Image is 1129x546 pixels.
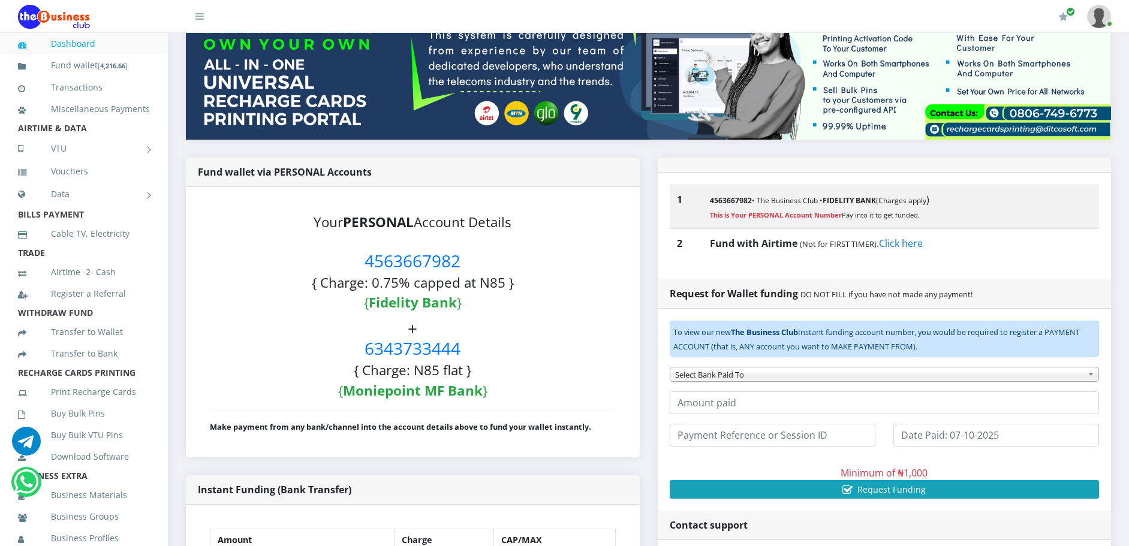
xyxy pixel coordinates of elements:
[841,466,928,479] span: Minimum of ₦1,000
[186,13,1111,140] img: multitenant_rcp.png
[670,287,798,300] strong: Request for Wallet funding
[18,481,150,509] a: Business Materials
[670,480,1100,499] button: Request Funding
[670,185,703,228] th: 1
[18,378,150,406] a: Print Recharge Cards
[12,436,41,455] a: Chat for support
[369,293,457,312] b: Fidelity Bank
[18,134,150,164] a: VTU
[703,228,1099,258] td: .
[18,318,150,346] a: Transfer to Wallet
[18,158,150,185] a: Vouchers
[673,327,1080,352] small: To view our new Instant funding account number, you would be required to register a PAYMENT ACCOU...
[364,293,462,312] small: { }
[703,185,1099,228] td: )
[670,518,748,532] strong: Contact support
[18,280,150,307] a: Register a Referral
[1066,7,1075,16] span: Renew/Upgrade Subscription
[18,400,150,427] a: Buy Bulk Pins
[100,61,125,70] b: 4,216.66
[198,483,351,496] strong: Instant Funding (Bank Transfer)
[1059,12,1068,22] i: Renew/Upgrade Subscription
[18,95,150,123] a: Miscellaneous Payments
[343,213,414,231] b: PERSONAL
[18,258,150,286] a: Airtime -2- Cash
[354,361,471,379] small: { Charge: N85 flat }
[670,391,1100,414] input: Amount paid
[1087,5,1111,28] img: User
[710,195,752,206] b: 4563667982
[18,503,150,530] a: Business Groups
[18,5,90,29] img: Logo
[670,228,703,258] th: 2
[14,476,38,496] a: Chat for support
[18,443,150,470] a: Download Software
[365,337,460,360] span: 6343733444
[365,249,460,272] span: 4563667982
[710,195,926,206] small: • The Business Club • (Charges apply
[670,424,875,447] input: Payment Reference or Session ID
[710,210,842,219] strong: This is Your PERSONAL Account Number
[314,213,511,231] small: Your Account Details
[823,195,876,206] b: FIDELITY BANK
[857,484,926,495] span: Request Funding
[879,237,923,250] a: Click here
[18,179,150,209] a: Data
[893,424,1099,447] input: Date Paid: 07-10-2025
[18,52,150,80] a: Fund wallet[4,216.66]
[800,239,877,249] small: (Not for FIRST TIMER)
[710,237,797,250] b: Fund with Airtime
[312,273,514,292] small: { Charge: 0.75% capped at N85 }
[210,319,616,399] h3: +
[18,74,150,101] a: Transactions
[210,421,591,432] b: Make payment from any bank/channel into the account details above to fund your wallet instantly.
[710,210,920,219] small: Pay into it to get funded.
[98,61,128,70] small: [ ]
[198,165,372,179] strong: Fund wallet via PERSONAL Accounts
[18,30,150,58] a: Dashboard
[800,289,973,300] small: DO NOT FILL if you have not made any payment!
[731,327,798,337] b: The Business Club
[18,340,150,367] a: Transfer to Bank
[18,220,150,248] a: Cable TV, Electricity
[675,367,1083,382] span: Select Bank Paid To
[338,381,487,400] small: { }
[343,381,483,400] b: Moniepoint MF Bank
[18,421,150,449] a: Buy Bulk VTU Pins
